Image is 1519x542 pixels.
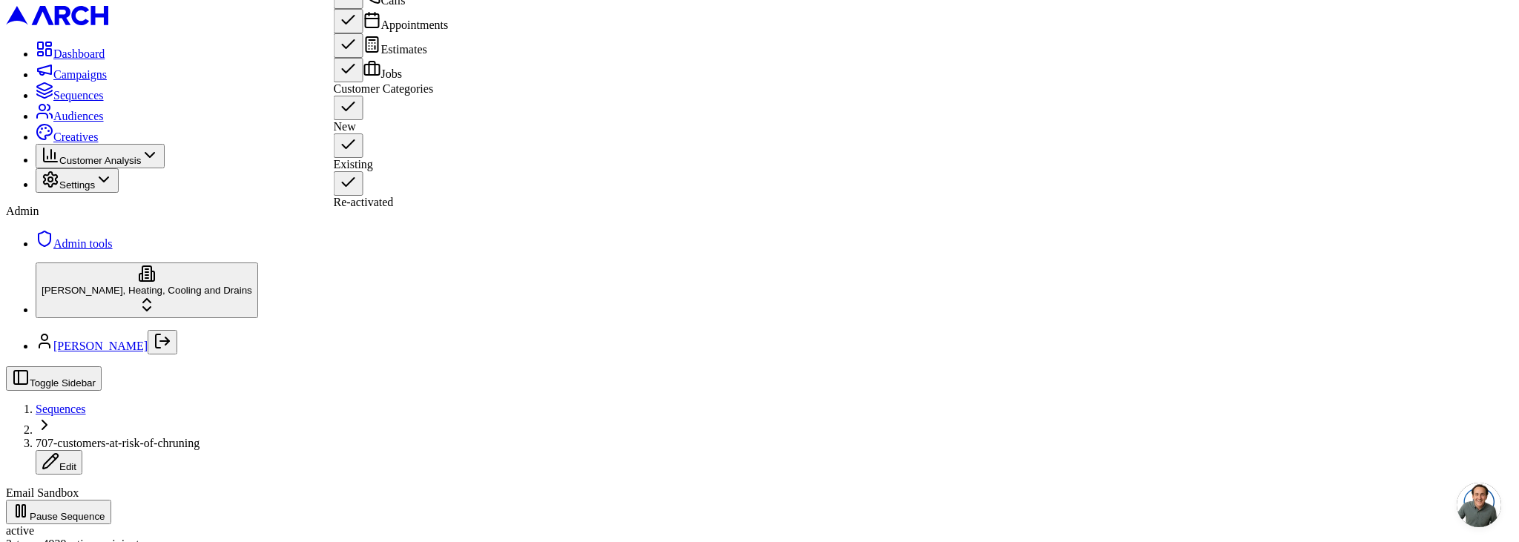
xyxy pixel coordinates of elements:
span: Campaigns [53,68,107,81]
div: Re-activated [334,196,485,209]
span: Settings [59,179,95,191]
button: [PERSON_NAME], Heating, Cooling and Drains [36,262,258,318]
button: Settings [36,168,119,193]
span: Edit [59,461,76,472]
label: Jobs [363,67,402,80]
label: Customer Categories [334,82,434,95]
a: Admin tools [36,237,113,250]
button: Toggle Sidebar [6,366,102,391]
span: Creatives [53,130,98,143]
div: Admin [6,205,1513,218]
label: Appointments [363,19,449,31]
label: Estimates [363,43,427,56]
span: Admin tools [53,237,113,250]
span: 707-customers-at-risk-of-chruning [36,437,200,449]
span: Dashboard [53,47,105,60]
a: Sequences [36,403,86,415]
a: Sequences [36,89,104,102]
button: Customer Analysis [36,144,165,168]
span: Sequences [53,89,104,102]
button: Edit [36,450,82,475]
a: Open chat [1457,483,1501,527]
span: Audiences [53,110,104,122]
div: Email Sandbox [6,486,1513,500]
a: Audiences [36,110,104,122]
a: Creatives [36,130,98,143]
span: Customer Analysis [59,155,141,166]
a: Dashboard [36,47,105,60]
nav: breadcrumb [6,403,1513,475]
button: Log out [148,330,177,354]
div: Existing [334,158,485,171]
a: [PERSON_NAME] [53,340,148,352]
a: Campaigns [36,68,107,81]
span: Toggle Sidebar [30,377,96,389]
div: New [334,120,485,133]
button: Pause Sequence [6,500,111,524]
span: [PERSON_NAME], Heating, Cooling and Drains [42,285,252,296]
div: active [6,524,1513,538]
